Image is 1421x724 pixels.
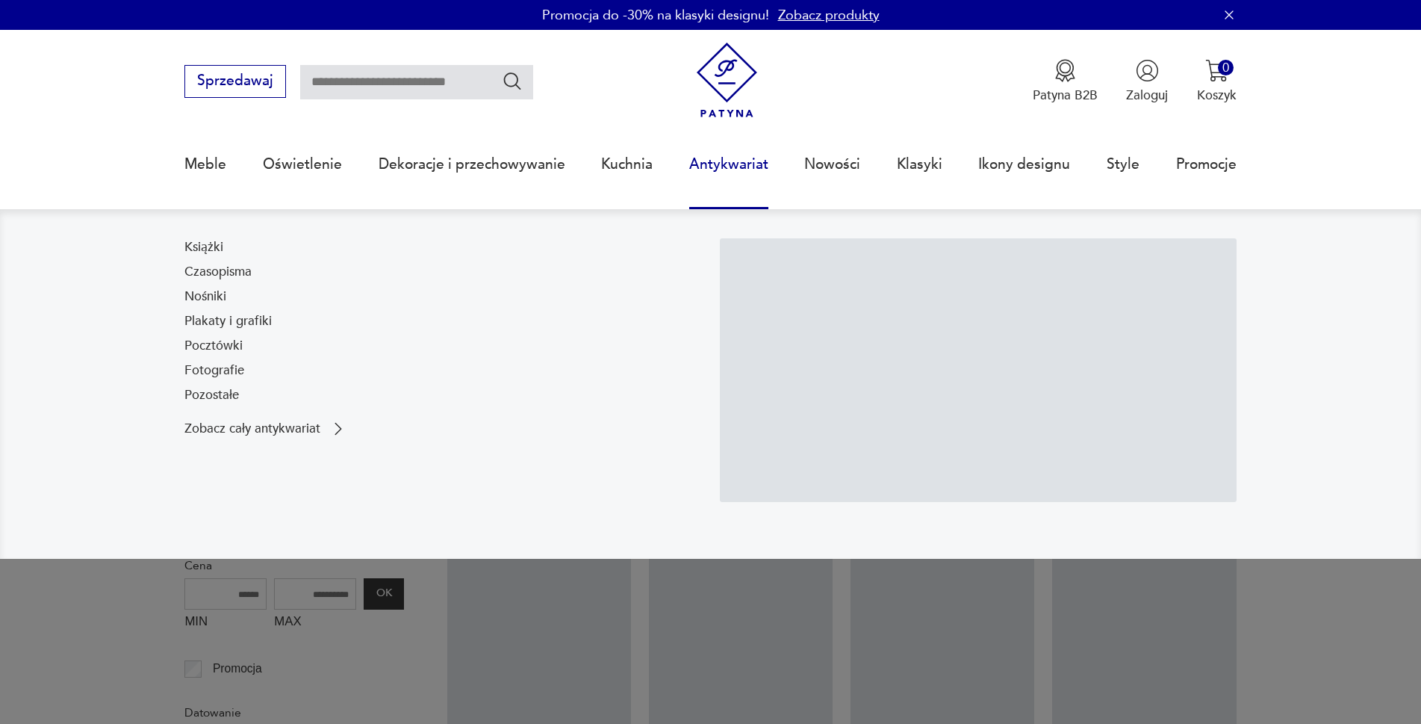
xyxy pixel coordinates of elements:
[1126,59,1168,104] button: Zaloguj
[1218,60,1234,75] div: 0
[184,312,272,330] a: Plakaty i grafiki
[689,43,765,118] img: Patyna - sklep z meblami i dekoracjami vintage
[1054,59,1077,82] img: Ikona medalu
[184,130,226,199] a: Meble
[1033,59,1098,104] a: Ikona medaluPatyna B2B
[1176,130,1237,199] a: Promocje
[778,6,880,25] a: Zobacz produkty
[601,130,653,199] a: Kuchnia
[897,130,942,199] a: Klasyki
[804,130,860,199] a: Nowości
[184,337,243,355] a: Pocztówki
[184,420,347,438] a: Zobacz cały antykwariat
[689,130,768,199] a: Antykwariat
[1107,130,1139,199] a: Style
[502,70,523,92] button: Szukaj
[184,76,285,88] a: Sprzedawaj
[379,130,565,199] a: Dekoracje i przechowywanie
[1126,87,1168,104] p: Zaloguj
[184,263,252,281] a: Czasopisma
[1197,87,1237,104] p: Koszyk
[184,238,223,256] a: Książki
[184,362,244,380] a: Fotografie
[184,288,226,306] a: Nośniki
[1205,59,1228,82] img: Ikona koszyka
[1197,59,1237,104] button: 0Koszyk
[1033,87,1098,104] p: Patyna B2B
[263,130,342,199] a: Oświetlenie
[184,65,285,98] button: Sprzedawaj
[978,130,1070,199] a: Ikony designu
[542,6,769,25] p: Promocja do -30% na klasyki designu!
[184,423,320,435] p: Zobacz cały antykwariat
[184,386,239,404] a: Pozostałe
[1136,59,1159,82] img: Ikonka użytkownika
[1033,59,1098,104] button: Patyna B2B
